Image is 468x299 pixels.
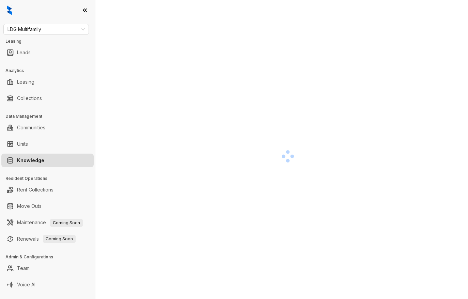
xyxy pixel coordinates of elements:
li: Renewals [1,232,94,246]
h3: Leasing [5,38,95,44]
li: Move Outs [1,199,94,213]
h3: Analytics [5,68,95,74]
li: Communities [1,121,94,134]
h3: Admin & Configurations [5,254,95,260]
a: Communities [17,121,45,134]
span: Coming Soon [50,219,83,227]
a: Move Outs [17,199,42,213]
a: Knowledge [17,154,44,167]
li: Collections [1,91,94,105]
h3: Resident Operations [5,175,95,182]
li: Rent Collections [1,183,94,197]
a: Leasing [17,75,34,89]
li: Team [1,261,94,275]
li: Maintenance [1,216,94,229]
a: Rent Collections [17,183,53,197]
a: RenewalsComing Soon [17,232,76,246]
li: Knowledge [1,154,94,167]
a: Collections [17,91,42,105]
li: Voice AI [1,278,94,291]
img: logo [7,5,12,15]
a: Voice AI [17,278,35,291]
li: Leasing [1,75,94,89]
span: Coming Soon [43,235,76,243]
h3: Data Management [5,113,95,119]
li: Leads [1,46,94,59]
li: Units [1,137,94,151]
a: Leads [17,46,31,59]
a: Units [17,137,28,151]
span: LDG Multifamily [7,24,85,34]
a: Team [17,261,30,275]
